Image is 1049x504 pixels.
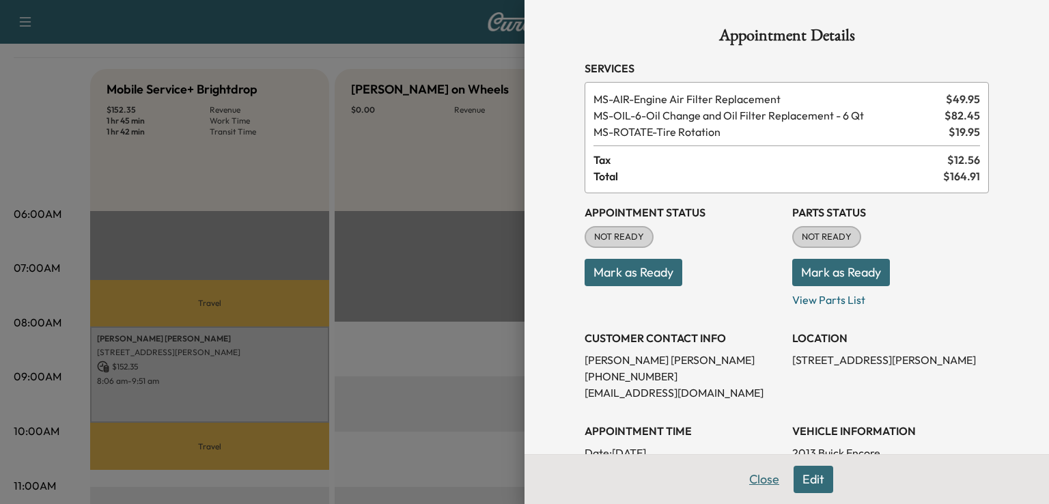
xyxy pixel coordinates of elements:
[945,107,980,124] span: $ 82.45
[792,286,989,308] p: View Parts List
[792,352,989,368] p: [STREET_ADDRESS][PERSON_NAME]
[585,27,989,49] h1: Appointment Details
[593,107,939,124] span: Oil Change and Oil Filter Replacement - 6 Qt
[585,352,781,368] p: [PERSON_NAME] [PERSON_NAME]
[792,204,989,221] h3: Parts Status
[593,124,943,140] span: Tire Rotation
[794,466,833,493] button: Edit
[946,91,980,107] span: $ 49.95
[585,368,781,384] p: [PHONE_NUMBER]
[792,445,989,461] p: 2013 Buick Encore
[943,168,980,184] span: $ 164.91
[585,330,781,346] h3: CUSTOMER CONTACT INFO
[586,230,652,244] span: NOT READY
[593,152,947,168] span: Tax
[792,423,989,439] h3: VEHICLE INFORMATION
[593,168,943,184] span: Total
[792,259,890,286] button: Mark as Ready
[585,384,781,401] p: [EMAIL_ADDRESS][DOMAIN_NAME]
[585,423,781,439] h3: APPOINTMENT TIME
[792,330,989,346] h3: LOCATION
[585,204,781,221] h3: Appointment Status
[740,466,788,493] button: Close
[585,259,682,286] button: Mark as Ready
[949,124,980,140] span: $ 19.95
[585,60,989,76] h3: Services
[794,230,860,244] span: NOT READY
[947,152,980,168] span: $ 12.56
[585,445,781,461] p: Date: [DATE]
[593,91,940,107] span: Engine Air Filter Replacement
